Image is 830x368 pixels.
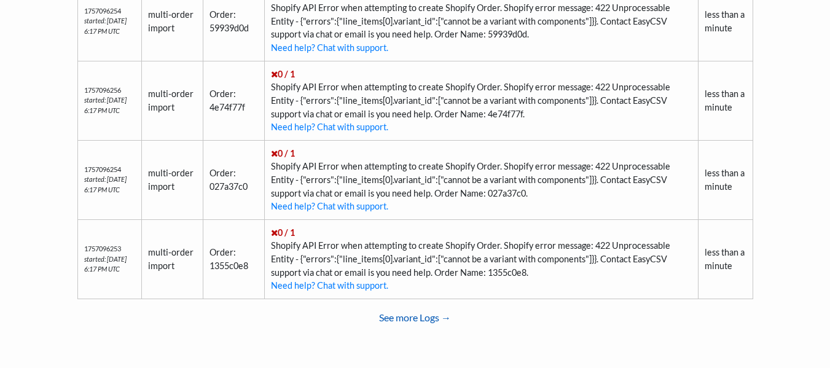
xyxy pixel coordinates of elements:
i: started: [DATE] 6:17 PM UTC [84,175,127,194]
td: Shopify API Error when attempting to create Shopify Order. Shopify error message: 422 Unprocessab... [265,61,699,140]
span: 0 / 1 [271,148,295,159]
i: started: [DATE] 6:17 PM UTC [84,17,127,35]
a: Need help? Chat with support. [271,42,388,53]
i: started: [DATE] 6:17 PM UTC [84,96,127,114]
td: Shopify API Error when attempting to create Shopify Order. Shopify error message: 422 Unprocessab... [265,140,699,219]
td: less than a minute [698,219,753,299]
td: less than a minute [698,61,753,140]
a: Need help? Chat with support. [271,122,388,132]
td: 1757096254 [77,140,141,219]
i: started: [DATE] 6:17 PM UTC [84,255,127,273]
a: Need help? Chat with support. [271,201,388,211]
td: Order: 4e74f77f [203,61,264,140]
td: less than a minute [698,140,753,219]
td: multi-order import [141,140,203,219]
td: multi-order import [141,61,203,140]
td: Order: 027a37c0 [203,140,264,219]
a: See more Logs → [77,305,753,330]
span: 0 / 1 [271,69,295,79]
a: Need help? Chat with support. [271,280,388,291]
td: multi-order import [141,219,203,299]
span: 0 / 1 [271,227,295,238]
td: 1757096256 [77,61,141,140]
td: Shopify API Error when attempting to create Shopify Order. Shopify error message: 422 Unprocessab... [265,219,699,299]
td: 1757096253 [77,219,141,299]
td: Order: 1355c0e8 [203,219,264,299]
